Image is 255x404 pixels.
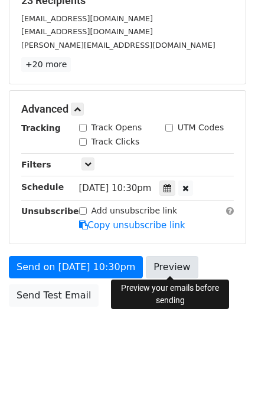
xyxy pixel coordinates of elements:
[21,27,153,36] small: [EMAIL_ADDRESS][DOMAIN_NAME]
[21,182,64,192] strong: Schedule
[21,103,234,116] h5: Advanced
[91,136,140,148] label: Track Clicks
[79,183,152,193] span: [DATE] 10:30pm
[21,160,51,169] strong: Filters
[21,123,61,133] strong: Tracking
[21,57,71,72] a: +20 more
[79,220,185,231] a: Copy unsubscribe link
[146,256,198,278] a: Preview
[9,284,99,307] a: Send Test Email
[178,121,224,134] label: UTM Codes
[111,280,229,309] div: Preview your emails before sending
[91,121,142,134] label: Track Opens
[21,41,215,50] small: [PERSON_NAME][EMAIL_ADDRESS][DOMAIN_NAME]
[9,256,143,278] a: Send on [DATE] 10:30pm
[91,205,178,217] label: Add unsubscribe link
[21,206,79,216] strong: Unsubscribe
[21,14,153,23] small: [EMAIL_ADDRESS][DOMAIN_NAME]
[196,347,255,404] iframe: Chat Widget
[196,347,255,404] div: 聊天小组件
